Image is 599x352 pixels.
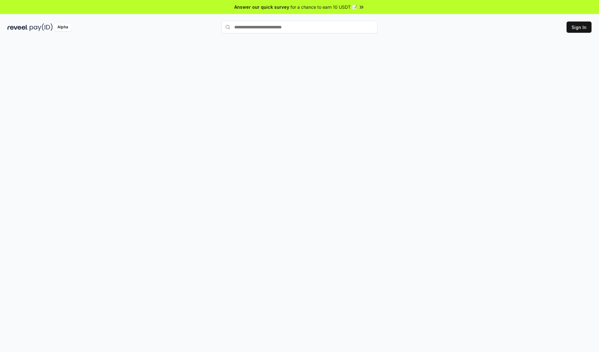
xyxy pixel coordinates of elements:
span: for a chance to earn 10 USDT 📝 [290,4,357,10]
button: Sign In [567,22,592,33]
span: Answer our quick survey [234,4,289,10]
img: reveel_dark [7,23,28,31]
img: pay_id [30,23,53,31]
div: Alpha [54,23,71,31]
